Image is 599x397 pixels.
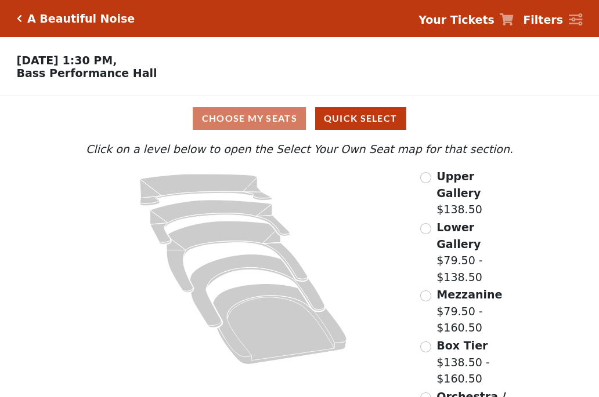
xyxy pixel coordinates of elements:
[17,14,22,23] a: Click here to go back to filters
[436,219,516,285] label: $79.50 - $138.50
[213,284,347,365] path: Orchestra / Parterre Circle - Seats Available: 22
[83,141,516,158] p: Click on a level below to open the Select Your Own Seat map for that section.
[436,170,481,199] span: Upper Gallery
[150,200,290,244] path: Lower Gallery - Seats Available: 16
[436,339,488,352] span: Box Tier
[436,286,516,336] label: $79.50 - $160.50
[436,288,502,301] span: Mezzanine
[436,337,516,387] label: $138.50 - $160.50
[418,12,514,28] a: Your Tickets
[27,12,135,26] h5: A Beautiful Noise
[436,168,516,218] label: $138.50
[418,13,495,26] strong: Your Tickets
[523,12,582,28] a: Filters
[315,107,406,130] button: Quick Select
[140,174,272,206] path: Upper Gallery - Seats Available: 262
[523,13,563,26] strong: Filters
[436,221,481,250] span: Lower Gallery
